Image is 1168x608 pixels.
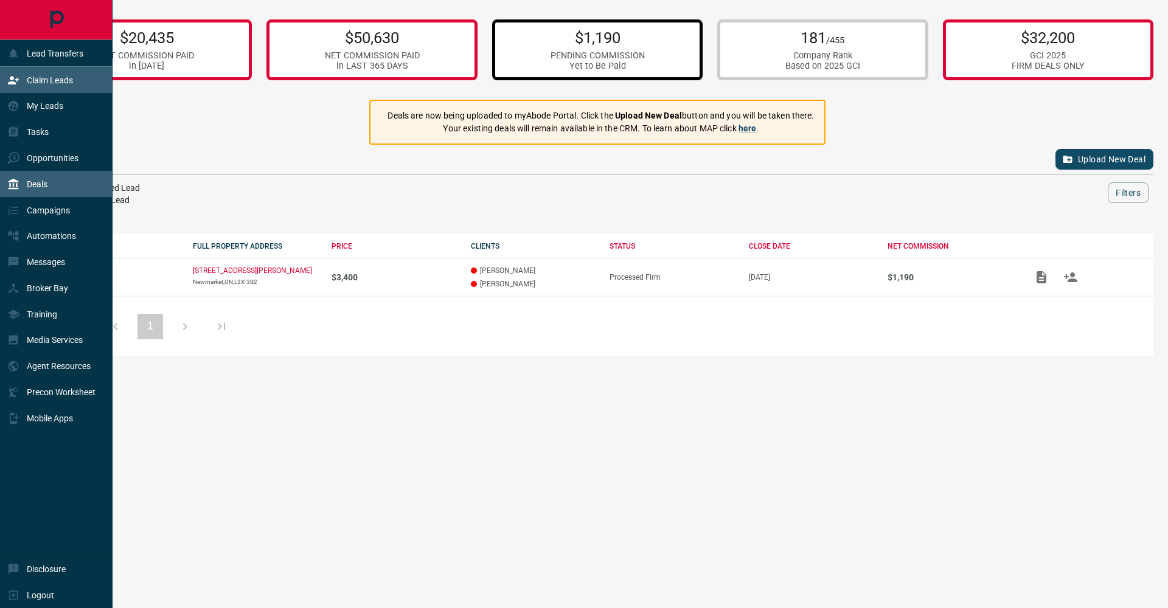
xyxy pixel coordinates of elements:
p: Your existing deals will remain available in the CRM. To learn about MAP click . [388,122,814,135]
p: [PERSON_NAME] [471,280,598,288]
div: PRICE [332,242,459,250]
strong: Upload New Deal [615,111,682,120]
div: Processed Firm [610,273,737,282]
div: STATUS [610,242,737,250]
div: Company Rank [785,50,860,61]
p: Deals are now being uploaded to myAbode Portal. Click the button and you will be taken there. [388,109,814,122]
div: PENDING COMMISSION [551,50,645,61]
div: NET COMMISSION PAID [99,50,194,61]
div: FIRM DEALS ONLY [1012,61,1085,71]
p: Lease - Co-Op [54,273,181,282]
span: Add / View Documents [1027,272,1056,281]
p: $1,190 [888,272,1015,282]
span: Match Clients [1056,272,1085,281]
p: $20,435 [99,29,194,47]
a: here [739,123,757,133]
div: Yet to Be Paid [551,61,645,71]
div: CLIENTS [471,242,598,250]
p: 181 [785,29,860,47]
span: /455 [826,35,844,46]
p: Newmarket,ON,L3X-3B2 [193,278,320,285]
p: $32,200 [1012,29,1085,47]
div: NET COMMISSION [888,242,1015,250]
div: GCI 2025 [1012,50,1085,61]
div: CLOSE DATE [749,242,876,250]
div: in [DATE] [99,61,194,71]
p: $3,400 [332,272,459,282]
div: DEAL TYPE [54,242,181,250]
div: Based on 2025 GCI [785,61,860,71]
div: in LAST 365 DAYS [325,61,420,71]
div: NET COMMISSION PAID [325,50,420,61]
p: [DATE] [749,273,876,282]
button: Filters [1108,182,1149,203]
p: $50,630 [325,29,420,47]
button: 1 [137,314,163,339]
div: FULL PROPERTY ADDRESS [193,242,320,250]
a: [STREET_ADDRESS][PERSON_NAME] [193,266,312,275]
button: Upload New Deal [1055,149,1153,170]
p: $1,190 [551,29,645,47]
p: [PERSON_NAME] [471,266,598,275]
